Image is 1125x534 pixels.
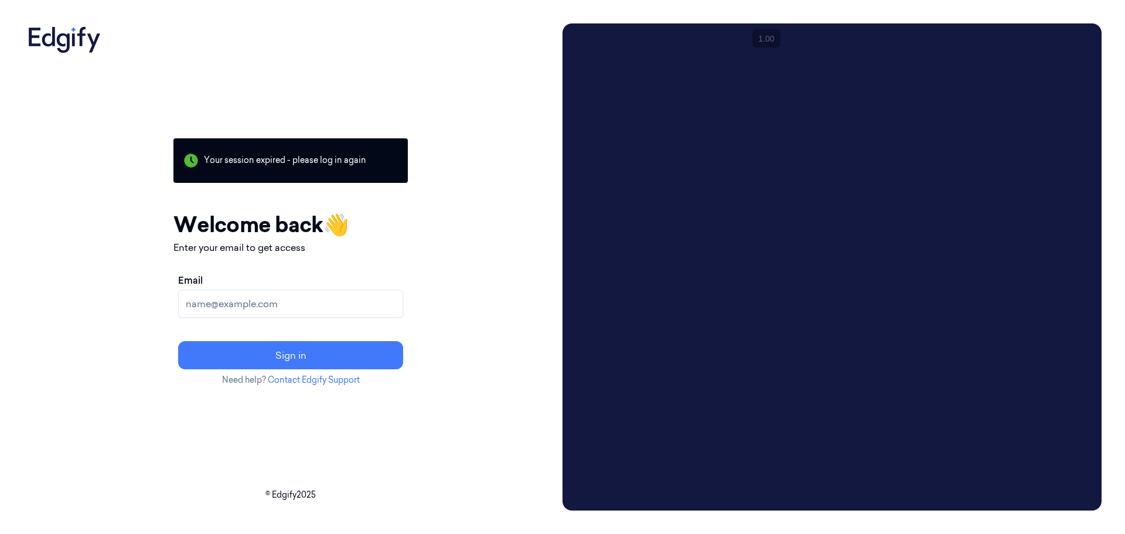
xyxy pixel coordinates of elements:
p: © Edgify 2025 [23,489,558,501]
p: Enter your email to get access [173,240,408,254]
a: Contact Edgify Support [268,375,360,385]
label: Email [178,273,203,287]
p: Need help? [173,374,408,386]
input: name@example.com [178,290,403,318]
button: Sign in [178,341,403,369]
h1: Welcome back 👋 [173,209,408,240]
div: Your session expired - please log in again [173,138,408,183]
